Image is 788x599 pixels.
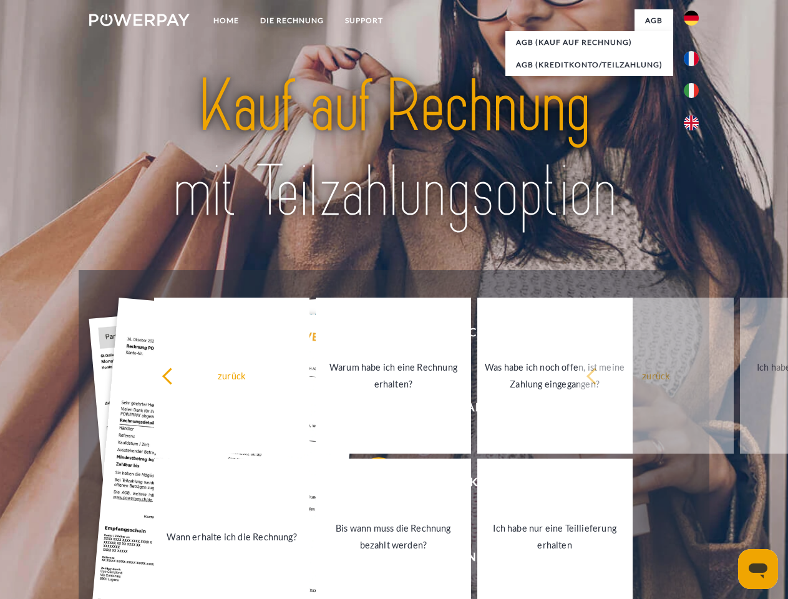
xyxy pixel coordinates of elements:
[477,298,633,454] a: Was habe ich noch offen, ist meine Zahlung eingegangen?
[738,549,778,589] iframe: Schaltfläche zum Öffnen des Messaging-Fensters
[505,31,673,54] a: AGB (Kauf auf Rechnung)
[162,367,302,384] div: zurück
[323,520,464,553] div: Bis wann muss die Rechnung bezahlt werden?
[684,115,699,130] img: en
[89,14,190,26] img: logo-powerpay-white.svg
[586,367,726,384] div: zurück
[635,9,673,32] a: agb
[684,11,699,26] img: de
[203,9,250,32] a: Home
[323,359,464,392] div: Warum habe ich eine Rechnung erhalten?
[162,528,302,545] div: Wann erhalte ich die Rechnung?
[485,359,625,392] div: Was habe ich noch offen, ist meine Zahlung eingegangen?
[485,520,625,553] div: Ich habe nur eine Teillieferung erhalten
[334,9,394,32] a: SUPPORT
[505,54,673,76] a: AGB (Kreditkonto/Teilzahlung)
[119,60,669,239] img: title-powerpay_de.svg
[684,83,699,98] img: it
[684,51,699,66] img: fr
[250,9,334,32] a: DIE RECHNUNG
